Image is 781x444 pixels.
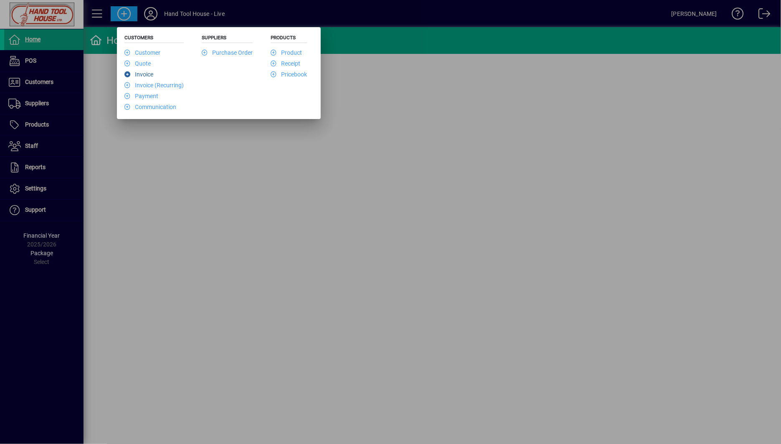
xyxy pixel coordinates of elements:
h5: Products [271,35,307,43]
a: Communication [124,104,176,110]
a: Purchase Order [202,49,253,56]
a: Product [271,49,302,56]
a: Quote [124,60,151,67]
a: Invoice [124,71,153,78]
h5: Suppliers [202,35,253,43]
a: Invoice (Recurring) [124,82,184,89]
a: Customer [124,49,160,56]
a: Pricebook [271,71,307,78]
h5: Customers [124,35,184,43]
a: Receipt [271,60,300,67]
a: Payment [124,93,158,99]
